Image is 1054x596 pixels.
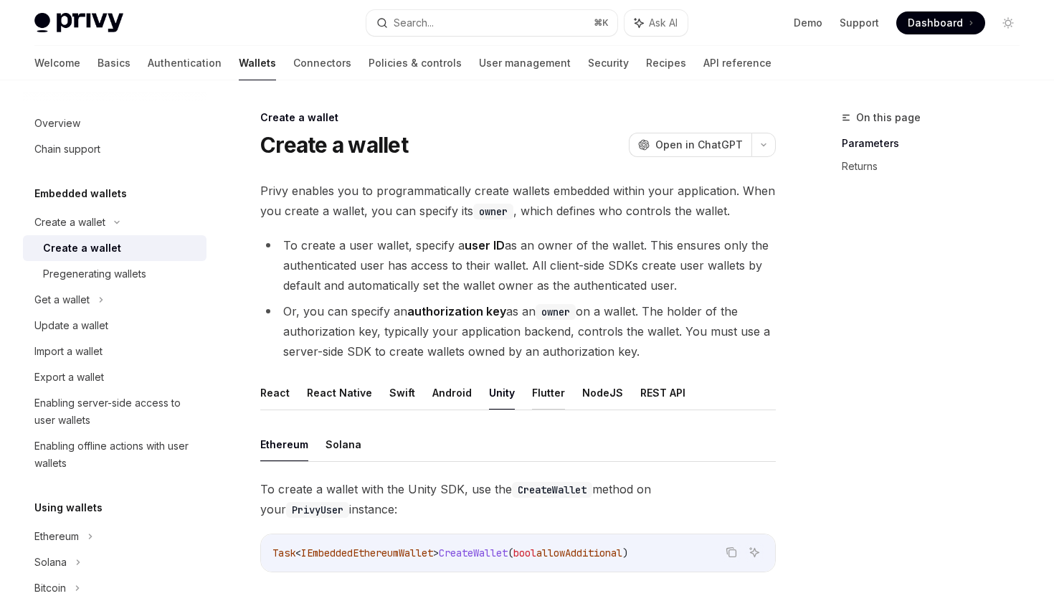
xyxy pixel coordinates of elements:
[997,11,1020,34] button: Toggle dark mode
[34,115,80,132] div: Overview
[649,16,678,30] span: Ask AI
[479,46,571,80] a: User management
[293,46,351,80] a: Connectors
[23,313,206,339] a: Update a wallet
[34,141,100,158] div: Chain support
[34,369,104,386] div: Export a wallet
[43,240,121,257] div: Create a wallet
[594,17,609,29] span: ⌘ K
[433,547,439,559] span: >
[148,46,222,80] a: Authentication
[842,132,1031,155] a: Parameters
[655,138,743,152] span: Open in ChatGPT
[856,109,921,126] span: On this page
[260,301,776,361] li: Or, you can specify an as an on a wallet. The holder of the authorization key, typically your app...
[34,528,79,545] div: Ethereum
[582,376,623,410] button: NodeJS
[745,543,764,562] button: Ask AI
[34,437,198,472] div: Enabling offline actions with user wallets
[794,16,822,30] a: Demo
[625,10,688,36] button: Ask AI
[239,46,276,80] a: Wallets
[407,304,506,318] strong: authorization key
[34,214,105,231] div: Create a wallet
[908,16,963,30] span: Dashboard
[260,181,776,221] span: Privy enables you to programmatically create wallets embedded within your application. When you c...
[23,433,206,476] a: Enabling offline actions with user wallets
[366,10,617,36] button: Search...⌘K
[260,479,776,519] span: To create a wallet with the Unity SDK, use the method on your instance:
[307,376,372,410] button: React Native
[629,133,751,157] button: Open in ChatGPT
[840,16,879,30] a: Support
[432,376,472,410] button: Android
[34,46,80,80] a: Welcome
[98,46,130,80] a: Basics
[842,155,1031,178] a: Returns
[532,376,565,410] button: Flutter
[588,46,629,80] a: Security
[513,547,536,559] span: bool
[722,543,741,562] button: Copy the contents from the code block
[34,13,123,33] img: light logo
[34,554,67,571] div: Solana
[301,547,433,559] span: IEmbeddedEthereumWallet
[34,343,103,360] div: Import a wallet
[23,235,206,261] a: Create a wallet
[260,427,308,461] button: Ethereum
[260,376,290,410] button: React
[23,390,206,433] a: Enabling server-side access to user wallets
[34,394,198,429] div: Enabling server-side access to user wallets
[34,185,127,202] h5: Embedded wallets
[34,291,90,308] div: Get a wallet
[369,46,462,80] a: Policies & controls
[34,317,108,334] div: Update a wallet
[23,136,206,162] a: Chain support
[23,364,206,390] a: Export a wallet
[286,502,349,518] code: PrivyUser
[260,132,408,158] h1: Create a wallet
[896,11,985,34] a: Dashboard
[295,547,301,559] span: <
[473,204,513,219] code: owner
[439,547,508,559] span: CreateWallet
[260,235,776,295] li: To create a user wallet, specify a as an owner of the wallet. This ensures only the authenticated...
[23,110,206,136] a: Overview
[640,376,685,410] button: REST API
[703,46,771,80] a: API reference
[489,376,515,410] button: Unity
[23,261,206,287] a: Pregenerating wallets
[465,238,505,252] strong: user ID
[512,482,592,498] code: CreateWallet
[394,14,434,32] div: Search...
[260,110,776,125] div: Create a wallet
[326,427,361,461] button: Solana
[508,547,513,559] span: (
[622,547,628,559] span: )
[272,547,295,559] span: Task
[646,46,686,80] a: Recipes
[23,339,206,364] a: Import a wallet
[389,376,415,410] button: Swift
[536,547,622,559] span: allowAdditional
[43,265,146,283] div: Pregenerating wallets
[34,499,103,516] h5: Using wallets
[536,304,576,320] code: owner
